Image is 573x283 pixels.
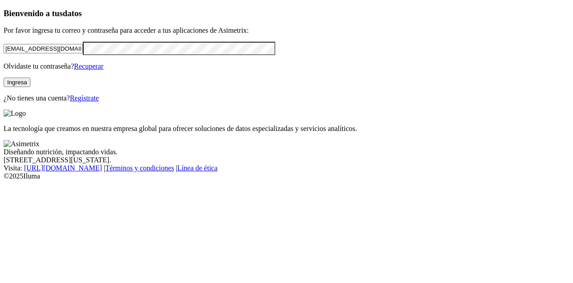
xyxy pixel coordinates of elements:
[4,9,569,18] h3: Bienvenido a tus
[4,94,569,102] p: ¿No tienes una cuenta?
[4,62,569,70] p: Olvidaste tu contraseña?
[4,172,569,180] div: © 2025 Iluma
[24,164,102,172] a: [URL][DOMAIN_NAME]
[4,148,569,156] div: Diseñando nutrición, impactando vidas.
[4,109,26,118] img: Logo
[4,78,30,87] button: Ingresa
[4,44,83,53] input: Tu correo
[4,164,569,172] div: Visita : | |
[70,94,99,102] a: Regístrate
[74,62,103,70] a: Recuperar
[4,125,569,133] p: La tecnología que creamos en nuestra empresa global para ofrecer soluciones de datos especializad...
[63,9,82,18] span: datos
[177,164,218,172] a: Línea de ética
[105,164,174,172] a: Términos y condiciones
[4,140,39,148] img: Asimetrix
[4,156,569,164] div: [STREET_ADDRESS][US_STATE].
[4,26,569,35] p: Por favor ingresa tu correo y contraseña para acceder a tus aplicaciones de Asimetrix:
